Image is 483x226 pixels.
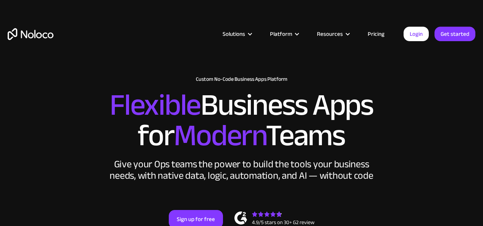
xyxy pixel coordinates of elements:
[110,77,200,133] span: Flexible
[317,29,343,39] div: Resources
[307,29,358,39] div: Resources
[270,29,292,39] div: Platform
[8,76,475,82] h1: Custom No-Code Business Apps Platform
[213,29,260,39] div: Solutions
[108,159,375,181] div: Give your Ops teams the power to build the tools your business needs, with native data, logic, au...
[8,28,53,40] a: home
[404,27,429,41] a: Login
[174,107,266,164] span: Modern
[8,90,475,151] h2: Business Apps for Teams
[260,29,307,39] div: Platform
[223,29,245,39] div: Solutions
[358,29,394,39] a: Pricing
[435,27,475,41] a: Get started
